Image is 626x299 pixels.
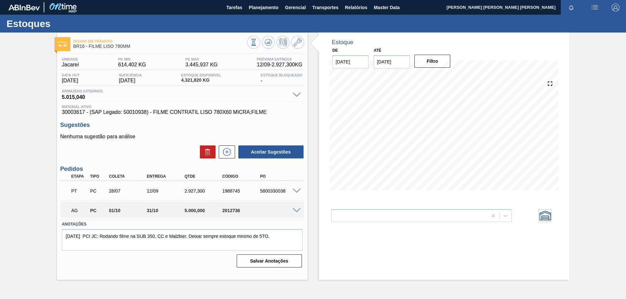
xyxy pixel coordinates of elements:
input: dd/mm/yyyy [374,55,410,68]
span: Armazéns externos [62,89,290,93]
span: Pedido em Trânsito [73,39,247,43]
label: Anotações [62,220,303,229]
span: 12/09 - 2.927,300 KG [257,62,303,68]
div: Qtde [183,174,225,179]
span: [DATE] [62,78,80,84]
p: PT [71,188,88,194]
div: Nova sugestão [216,145,235,158]
button: Atualizar Gráfico [262,36,275,49]
p: AG [71,208,88,213]
div: Aceitar Sugestões [235,145,304,159]
p: Nenhuma sugestão para análise [60,134,304,140]
div: Coleta [107,174,150,179]
div: PO [259,174,301,179]
div: Tipo [88,174,108,179]
span: 5.015,040 [62,93,290,100]
div: Pedido em Trânsito [70,184,89,198]
span: Gerencial [285,4,306,11]
span: Jacareí [62,62,79,68]
span: BR16 - FILME LISO 780MM [73,44,247,49]
span: Suficiência [119,73,142,77]
div: Etapa [70,174,89,179]
div: 5800330038 [259,188,301,194]
span: PE MAX [185,57,217,61]
input: dd/mm/yyyy [333,55,369,68]
span: [DATE] [119,78,142,84]
span: 30003617 - (SAP Legado: 50010938) - FILME CONTRATIL LISO 780X60 MICRA;FILME [62,109,303,115]
span: Próxima Entrega [257,57,303,61]
img: Ícone [58,42,67,47]
span: Estoque Disponível [181,73,221,77]
div: - [259,73,304,84]
span: PE MIN [118,57,146,61]
span: 3.445,937 KG [185,62,217,68]
div: Entrega [145,174,187,179]
span: Master Data [374,4,399,11]
span: Tarefas [226,4,242,11]
span: 4.321,820 KG [181,78,221,83]
img: TNhmsLtSVTkK8tSr43FrP2fwEKptu5GPRR3wAAAABJRU5ErkJggg== [8,5,40,10]
label: De [333,48,338,53]
button: Filtro [414,55,451,68]
button: Aceitar Sugestões [238,145,304,158]
h3: Sugestões [60,122,304,129]
textarea: [DATE] PCI JC: Rodando filme na SUB 350, CC e Malzbier. Deixar sempre estoque minimo de 5TO. [62,229,303,251]
img: userActions [591,4,599,11]
span: Estoque Bloqueado [261,73,302,77]
span: Planejamento [249,4,278,11]
div: Aguardando Aprovação do Gestor [70,203,89,218]
button: Ir ao Master Data / Geral [291,36,304,49]
div: Excluir Sugestões [197,145,216,158]
span: Transportes [312,4,338,11]
div: 1988745 [221,188,263,194]
button: Salvar Anotações [237,254,302,267]
div: Estoque [332,39,353,46]
button: Notificações [561,3,582,12]
h1: Estoques [7,20,122,27]
img: Logout [612,4,619,11]
div: 31/10/2025 [145,208,187,213]
span: 614,402 KG [118,62,146,68]
button: Visão Geral dos Estoques [247,36,260,49]
button: Programar Estoque [276,36,290,49]
div: Pedido de Compra [88,188,108,194]
span: Material ativo [62,105,303,109]
span: Unidade [62,57,79,61]
label: Até [374,48,381,53]
span: Data out [62,73,80,77]
div: Código [221,174,263,179]
h3: Pedidos [60,166,304,172]
span: Relatórios [345,4,367,11]
div: 01/10/2025 [107,208,150,213]
div: 28/07/2025 [107,188,150,194]
div: 5.000,000 [183,208,225,213]
div: Pedido de Compra [88,208,108,213]
div: 12/09/2025 [145,188,187,194]
div: 2012736 [221,208,263,213]
div: 2.927,300 [183,188,225,194]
